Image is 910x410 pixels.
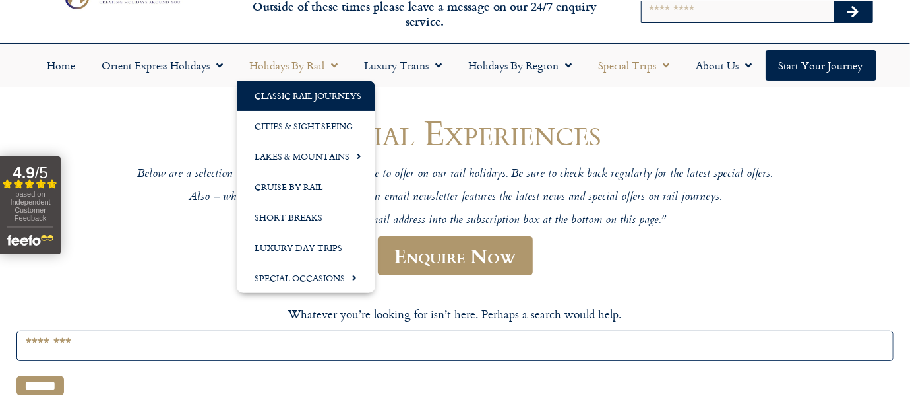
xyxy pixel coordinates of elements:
a: Holidays by Rail [237,50,351,81]
p: Below are a selection of great deals we currently have to offer on our rail holidays. Be sure to ... [59,167,851,182]
a: Cruise by Rail [237,172,375,202]
a: Short Breaks [237,202,375,232]
a: Classic Rail Journeys [237,81,375,111]
a: Holidays by Region [456,50,586,81]
a: Cities & Sightseeing [237,111,375,141]
nav: Menu [7,50,903,81]
a: Luxury Trains [351,50,456,81]
p: Whatever you’re looking for isn’t here. Perhaps a search would help. [16,306,894,323]
a: Luxury Day Trips [237,232,375,263]
a: About Us [683,50,766,81]
ul: Holidays by Rail [237,81,375,293]
a: Lakes & Mountains [237,141,375,172]
a: Enquire Now [378,236,533,275]
a: Special Trips [586,50,683,81]
a: Start your Journey [766,50,876,81]
button: Search [834,1,872,22]
p: Also – why not join our mailing list? Our email newsletter features the latest news and special o... [59,190,851,205]
a: Home [34,50,89,81]
a: Special Occasions [237,263,375,293]
p: To join, simply enter your email address into the subscription box at the bottom on this page.” [59,213,851,228]
h1: Special Experiences [59,113,851,152]
a: Orient Express Holidays [89,50,237,81]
